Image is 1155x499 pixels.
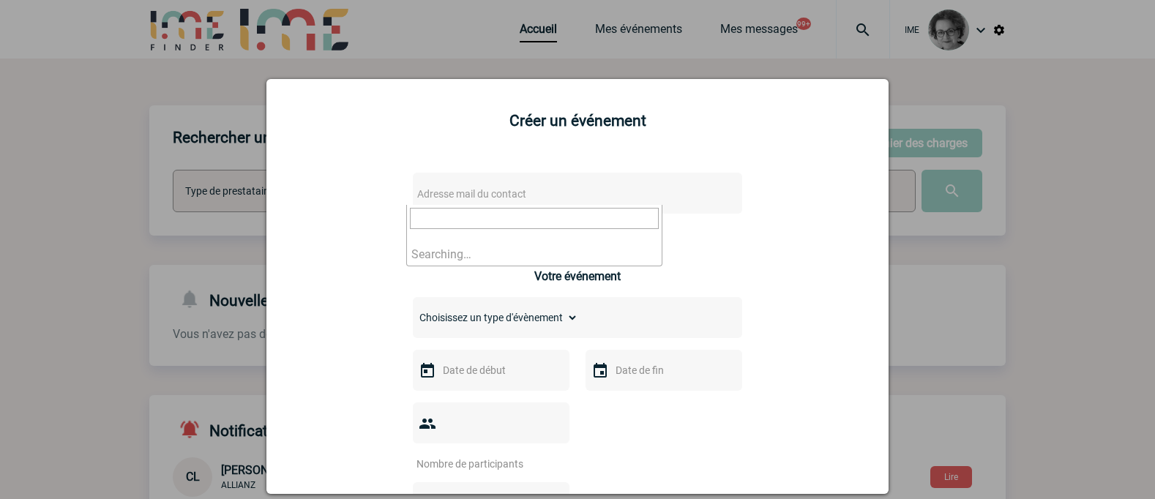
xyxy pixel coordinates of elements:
[417,188,526,200] span: Adresse mail du contact
[285,112,870,130] h2: Créer un événement
[439,361,540,380] input: Date de début
[407,243,662,266] li: Searching…
[612,361,713,380] input: Date de fin
[413,454,550,473] input: Nombre de participants
[534,269,621,283] h3: Votre événement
